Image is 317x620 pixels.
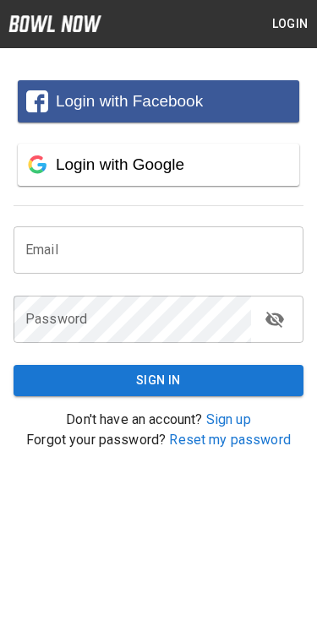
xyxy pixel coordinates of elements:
[56,92,203,110] span: Login with Facebook
[18,80,299,122] button: Login with Facebook
[14,365,303,396] button: Sign In
[56,155,184,173] span: Login with Google
[14,430,303,450] p: Forgot your password?
[206,411,251,427] a: Sign up
[263,8,317,40] button: Login
[8,15,101,32] img: logo
[18,144,299,186] button: Login with Google
[258,302,292,336] button: toggle password visibility
[169,432,291,448] a: Reset my password
[14,410,303,430] p: Don't have an account?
